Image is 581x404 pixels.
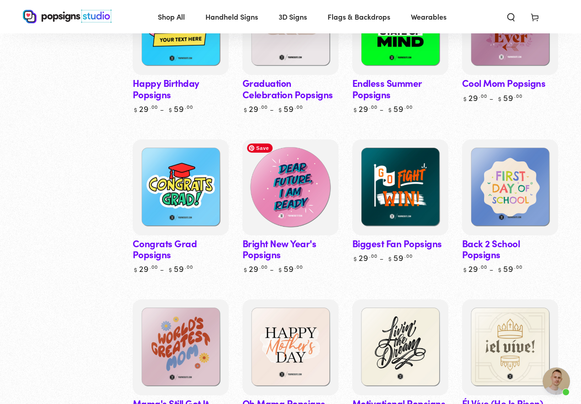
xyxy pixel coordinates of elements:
[352,299,448,395] a: Motivational PopsignsMotivational Popsigns
[279,10,307,23] span: 3D Signs
[499,6,523,27] summary: Search our site
[247,144,273,153] span: Save
[133,299,229,395] a: Mama&Mama&
[321,5,397,29] a: Flags & Backdrops
[242,299,339,395] a: Oh Mama PopsignsOh Mama Popsigns
[543,367,570,395] a: Open chat
[272,5,314,29] a: 3D Signs
[462,299,558,395] a: Él Víve (He Is Risen) Easter PopsignsÉl Víve (He Is Risen) Easter Popsigns
[328,10,390,23] span: Flags & Backdrops
[151,5,192,29] a: Shop All
[241,138,340,236] img: Bright New Year&
[199,5,265,29] a: Handheld Signs
[404,5,453,29] a: Wearables
[411,10,447,23] span: Wearables
[133,139,229,235] a: Congrats Grad PopsignsCongrats Grad Popsigns
[352,139,448,235] a: Biggest Fan PopsignsBiggest Fan Popsigns
[205,10,258,23] span: Handheld Signs
[462,139,558,235] a: Back 2 School PopsignsBack 2 School Popsigns
[158,10,185,23] span: Shop All
[242,139,339,235] a: Bright New Year&Bright New Year&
